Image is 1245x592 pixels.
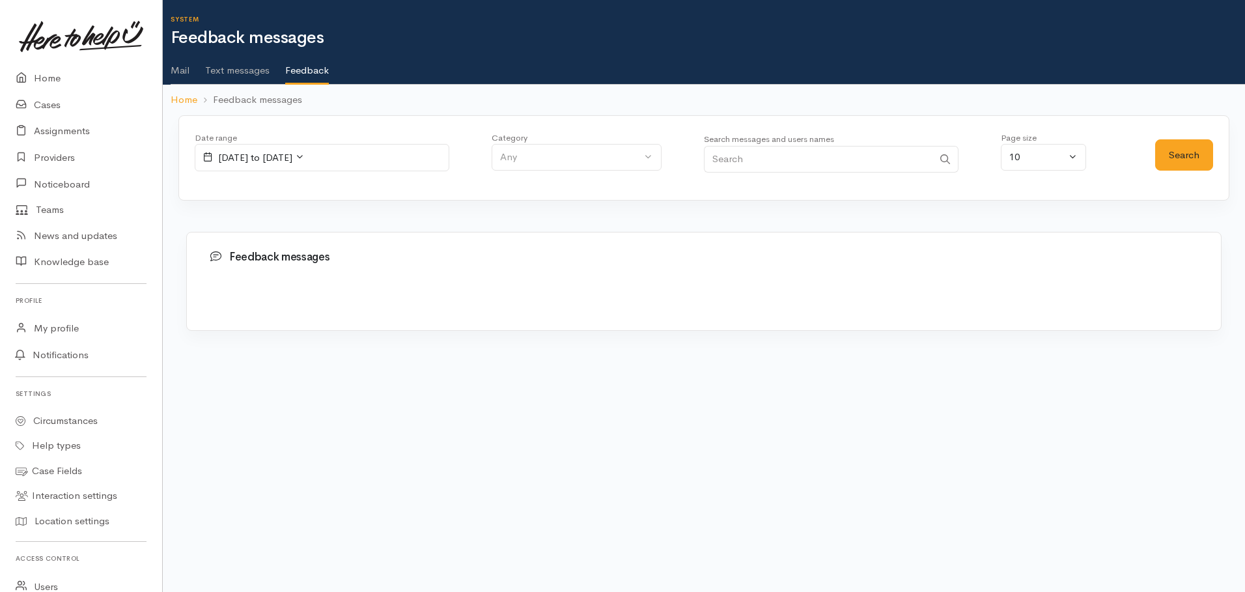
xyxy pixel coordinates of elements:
li: Feedback messages [197,92,302,107]
h6: Settings [16,385,147,402]
h6: System [171,16,1245,23]
a: Mail [171,48,189,84]
h1: Feedback messages [171,29,1245,48]
div: Date range [195,132,449,145]
button: Search [1155,139,1213,171]
div: Category [492,132,662,145]
h3: Feedback messages [210,251,329,264]
input: Search [704,146,933,173]
h6: Access control [16,550,147,567]
a: Text messages [205,48,270,84]
div: Any [500,150,641,165]
a: Home [171,92,197,107]
div: Page size [1001,132,1085,145]
span: [DATE] to [DATE] [218,151,292,163]
a: Feedback [285,48,329,85]
button: 10 [1001,144,1085,171]
small: Search messages and users names [704,134,834,145]
nav: breadcrumb [163,85,1245,115]
h6: Profile [16,292,147,309]
button: Any [492,144,662,171]
div: 10 [1009,150,1065,165]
